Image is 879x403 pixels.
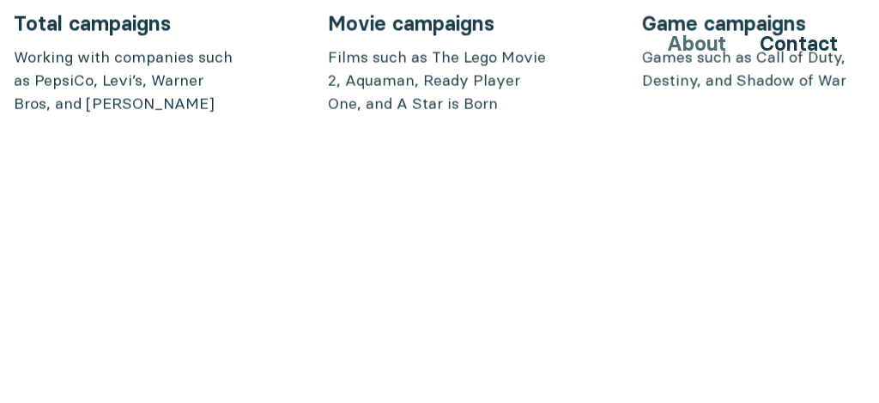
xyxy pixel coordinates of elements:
[642,46,865,92] p: Games such as Call of Duty, Destiny, and Shadow of War
[328,9,551,39] h3: Movie campaigns
[642,9,865,39] h3: Game campaigns
[14,9,237,39] h3: Total campaigns
[328,46,551,115] p: Films such as The Lego Movie 2, Aquaman, Ready Player One, and A Star is Born
[760,31,838,56] a: Contact
[14,46,237,115] p: Working with companies such as PepsiCo, Levi’s, Warner Bros, and [PERSON_NAME]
